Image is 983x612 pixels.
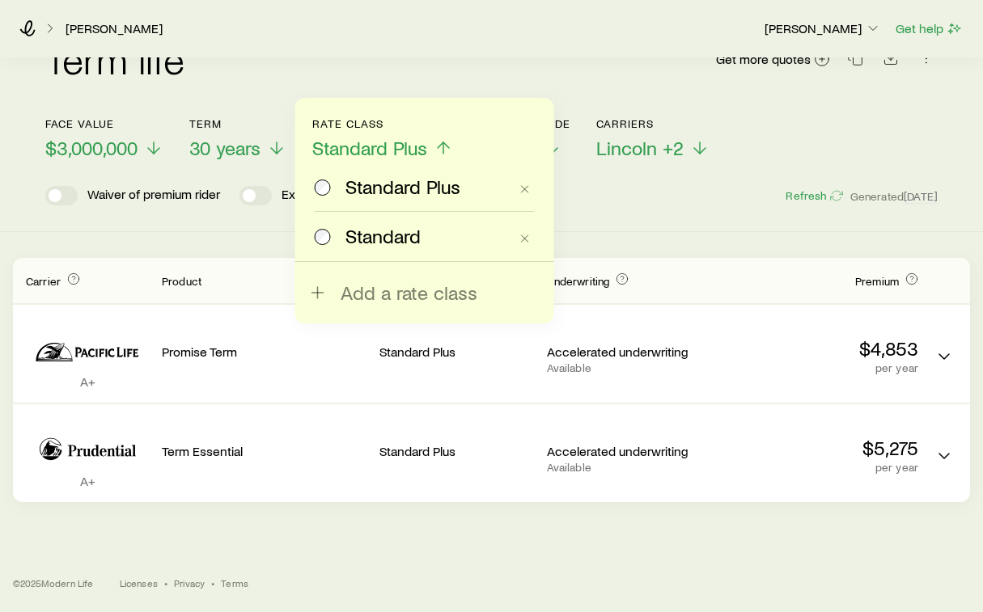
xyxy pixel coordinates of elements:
[547,461,701,474] p: Available
[174,576,205,589] a: Privacy
[26,473,149,489] p: A+
[765,20,881,36] p: [PERSON_NAME]
[547,274,610,288] span: Underwriting
[714,461,918,474] p: per year
[379,344,533,360] p: Standard Plus
[162,274,201,288] span: Product
[65,21,163,36] a: [PERSON_NAME]
[312,117,453,160] button: Rate ClassStandard Plus
[855,274,899,288] span: Premium
[45,117,163,160] button: Face value$3,000,000
[13,576,94,589] p: © 2025 Modern Life
[879,53,902,69] a: Download CSV
[312,117,453,130] p: Rate Class
[547,361,701,374] p: Available
[221,576,248,589] a: Terms
[714,337,918,360] p: $4,853
[850,189,938,204] span: Generated
[120,576,158,589] a: Licenses
[714,437,918,459] p: $5,275
[189,117,286,160] button: Term30 years
[895,19,964,38] button: Get help
[45,137,138,159] span: $3,000,000
[716,53,811,65] span: Get more quotes
[547,443,701,459] p: Accelerated underwriting
[13,258,970,502] div: Term quotes
[211,576,214,589] span: •
[596,137,684,159] span: Lincoln +2
[547,344,701,360] p: Accelerated underwriting
[379,443,533,459] p: Standard Plus
[164,576,167,589] span: •
[764,19,882,39] button: [PERSON_NAME]
[26,374,149,390] p: A+
[162,344,367,360] p: Promise Term
[162,443,367,459] p: Term Essential
[714,361,918,374] p: per year
[785,188,843,204] button: Refresh
[312,137,427,159] span: Standard Plus
[282,186,410,205] p: Extended convertibility
[189,117,286,130] p: Term
[189,137,261,159] span: 30 years
[26,274,61,288] span: Carrier
[87,186,220,205] p: Waiver of premium rider
[715,50,831,69] a: Get more quotes
[45,40,184,78] h2: Term life
[596,117,710,160] button: CarriersLincoln +2
[45,117,163,130] p: Face value
[904,189,938,204] span: [DATE]
[596,117,710,130] p: Carriers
